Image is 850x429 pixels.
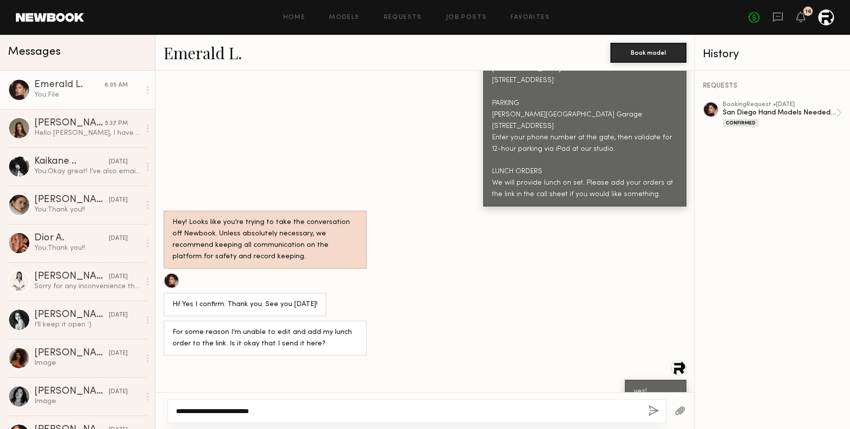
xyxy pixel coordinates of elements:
[446,14,487,21] a: Job Posts
[104,81,128,90] div: 8:05 AM
[109,157,128,167] div: [DATE]
[8,46,61,58] span: Messages
[34,358,140,368] div: Image
[34,243,140,253] div: You: Thank you!!
[109,311,128,320] div: [DATE]
[634,386,678,398] div: yes!
[329,14,359,21] a: Models
[34,387,109,397] div: [PERSON_NAME]
[510,14,550,21] a: Favorites
[34,233,109,243] div: Dior A.
[34,272,109,282] div: [PERSON_NAME]
[34,118,105,128] div: [PERSON_NAME]
[610,48,686,56] a: Book model
[34,282,140,291] div: Sorry for any inconvenience this may cause
[805,9,811,14] div: 16
[703,83,842,90] div: REQUESTS
[34,320,140,329] div: I’ll keep it open :)
[34,128,140,138] div: Hello [PERSON_NAME], I have accepted offer. Please reply [PERSON_NAME] Thanks
[384,14,422,21] a: Requests
[723,102,836,108] div: booking Request • [DATE]
[172,217,358,263] div: Hey! Looks like you’re trying to take the conversation off Newbook. Unless absolutely necessary, ...
[610,43,686,63] button: Book model
[34,310,109,320] div: [PERSON_NAME]
[34,195,109,205] div: [PERSON_NAME]
[172,299,318,311] div: Hi! Yes I confirm. Thank you. See you [DATE]!
[723,119,759,127] div: Confirmed
[34,205,140,214] div: You: Thank you!!
[109,272,128,282] div: [DATE]
[723,102,842,127] a: bookingRequest •[DATE]San Diego Hand Models Needed (9/16)Confirmed
[34,157,109,167] div: Kaikane ..
[703,49,842,60] div: History
[34,397,140,406] div: Image
[109,349,128,358] div: [DATE]
[283,14,306,21] a: Home
[34,348,109,358] div: [PERSON_NAME]
[34,80,104,90] div: Emerald L.
[164,42,242,63] a: Emerald L.
[34,167,140,176] div: You: Okay great! I've also emailed them to see what next steps are and will let you know as well!
[109,234,128,243] div: [DATE]
[723,108,836,117] div: San Diego Hand Models Needed (9/16)
[109,387,128,397] div: [DATE]
[105,119,128,128] div: 5:37 PM
[34,90,140,100] div: You: File
[172,327,358,350] div: For some reason I’m unable to edit and add my lunch order to the link. Is it okay that I send it ...
[109,196,128,205] div: [DATE]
